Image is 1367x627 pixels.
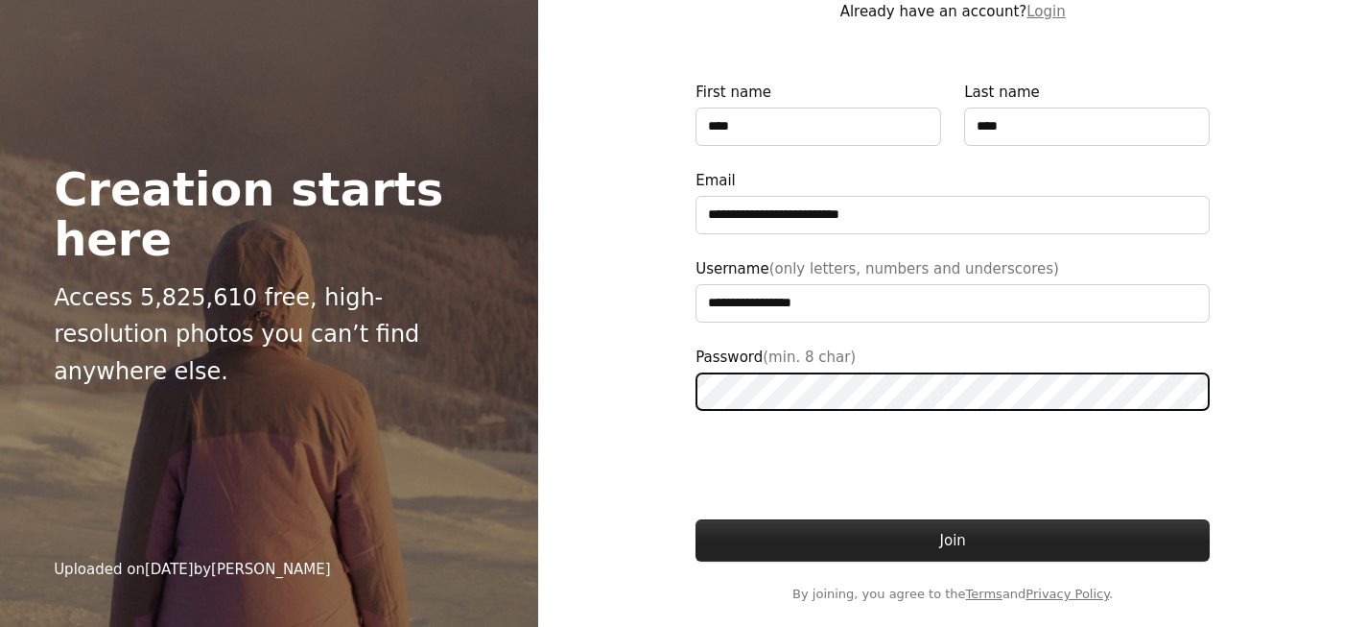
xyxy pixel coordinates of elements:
a: Login [1026,3,1065,20]
label: Last name [964,81,1210,146]
div: Uploaded on by [PERSON_NAME] [54,558,331,581]
span: By joining, you agree to the and . [695,585,1210,604]
time: February 20, 2025 at 5:40:00 AM GMT+5:30 [145,561,194,578]
label: Email [695,169,1210,234]
input: Username(only letters, numbers and underscores) [695,284,1210,323]
p: Access 5,825,610 free, high-resolution photos you can’t find anywhere else. [54,279,484,390]
span: (min. 8 char) [763,349,856,366]
a: Terms [966,587,1002,601]
span: (only letters, numbers and underscores) [769,260,1059,277]
input: First name [695,108,941,146]
label: Username [695,257,1210,323]
input: Email [695,196,1210,234]
h2: Creation starts here [54,164,484,264]
label: First name [695,81,941,146]
label: Password [695,346,1210,411]
button: Join [695,519,1210,562]
input: Last name [964,108,1210,146]
a: Privacy Policy [1025,587,1109,601]
input: Password(min. 8 char) [695,373,1210,411]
